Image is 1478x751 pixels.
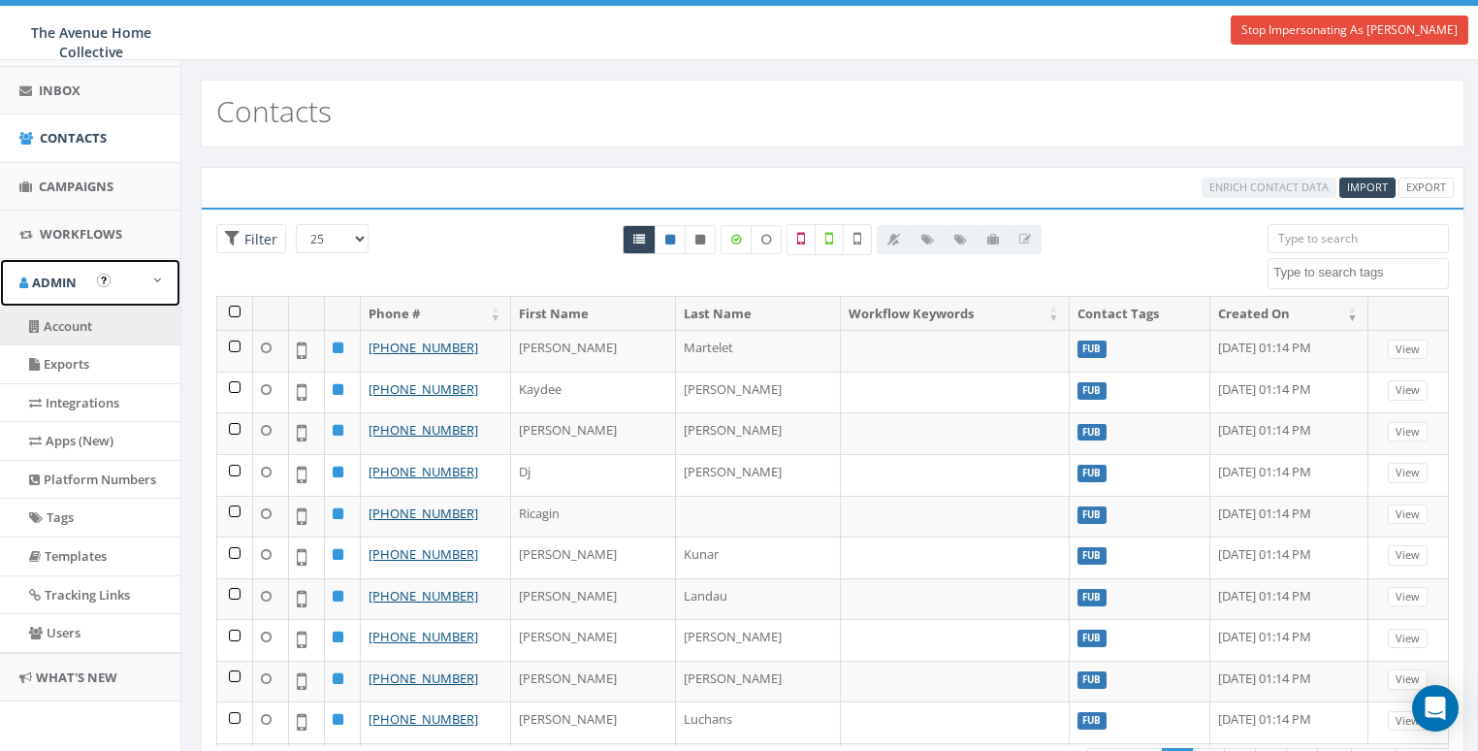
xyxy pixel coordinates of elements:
a: View [1388,669,1428,690]
a: [PHONE_NUMBER] [369,505,478,522]
td: [DATE] 01:14 PM [1210,330,1368,372]
a: View [1388,629,1428,649]
label: FUB [1077,547,1108,565]
a: [PHONE_NUMBER] [369,380,478,398]
a: Export [1398,178,1454,198]
label: Data not Enriched [751,225,782,254]
td: [DATE] 01:14 PM [1210,454,1368,496]
label: FUB [1077,506,1108,524]
label: FUB [1077,465,1108,482]
th: Last Name [676,297,841,331]
a: [PHONE_NUMBER] [369,463,478,480]
a: [PHONE_NUMBER] [369,421,478,439]
span: Inbox [39,82,80,99]
td: Luchans [676,702,841,743]
td: [DATE] 01:14 PM [1210,372,1368,413]
span: Filter [240,230,277,248]
td: [PERSON_NAME] [511,661,676,702]
td: [DATE] 01:14 PM [1210,496,1368,538]
td: [PERSON_NAME] [676,372,841,413]
span: Campaigns [39,178,113,195]
input: Type to search [1268,224,1449,253]
td: [DATE] 01:14 PM [1210,702,1368,743]
td: Kunar [676,537,841,578]
label: FUB [1077,671,1108,689]
a: All contacts [623,225,656,254]
td: [PERSON_NAME] [511,619,676,661]
td: [PERSON_NAME] [511,578,676,620]
td: [PERSON_NAME] [511,537,676,578]
span: Admin [32,274,77,291]
a: View [1388,380,1428,401]
h2: Contacts [216,95,332,127]
a: View [1388,711,1428,732]
td: [PERSON_NAME] [676,619,841,661]
span: Advance Filter [216,224,286,254]
td: Dj [511,454,676,496]
td: Kaydee [511,372,676,413]
span: Import [1347,180,1388,194]
span: What's New [36,669,117,686]
i: This phone number is unsubscribed and has opted-out of all texts. [695,234,705,245]
a: [PHONE_NUMBER] [369,587,478,604]
a: [PHONE_NUMBER] [369,339,478,356]
td: Landau [676,578,841,620]
label: FUB [1077,630,1108,647]
td: [PERSON_NAME] [676,661,841,702]
a: View [1388,587,1428,607]
button: Open In-App Guide [97,274,111,287]
td: [DATE] 01:14 PM [1210,412,1368,454]
span: The Avenue Home Collective [31,23,151,61]
td: Ricagin [511,496,676,538]
td: [DATE] 01:14 PM [1210,537,1368,578]
a: View [1388,545,1428,566]
td: [DATE] 01:14 PM [1210,661,1368,702]
th: Contact Tags [1070,297,1210,331]
td: [PERSON_NAME] [676,454,841,496]
span: Workflows [40,225,122,243]
label: FUB [1077,341,1108,358]
a: View [1388,505,1428,525]
th: First Name [511,297,676,331]
a: Opted Out [685,225,716,254]
a: [PHONE_NUMBER] [369,628,478,645]
span: CSV files only [1347,180,1388,194]
a: [PHONE_NUMBER] [369,545,478,563]
label: Not a Mobile [787,224,816,255]
label: FUB [1077,589,1108,606]
a: [PHONE_NUMBER] [369,710,478,728]
label: Validated [815,224,844,255]
th: Created On: activate to sort column ascending [1210,297,1368,331]
td: [PERSON_NAME] [511,702,676,743]
textarea: Search [1273,264,1448,281]
th: Phone #: activate to sort column ascending [361,297,511,331]
a: View [1388,340,1428,360]
a: [PHONE_NUMBER] [369,669,478,687]
th: Workflow Keywords: activate to sort column ascending [841,297,1070,331]
label: FUB [1077,424,1108,441]
td: [DATE] 01:14 PM [1210,578,1368,620]
td: [PERSON_NAME] [511,330,676,372]
td: [DATE] 01:14 PM [1210,619,1368,661]
a: View [1388,422,1428,442]
td: Martelet [676,330,841,372]
a: View [1388,463,1428,483]
span: Contacts [40,129,107,147]
label: Data Enriched [721,225,752,254]
label: FUB [1077,382,1108,400]
label: FUB [1077,712,1108,730]
td: [PERSON_NAME] [676,412,841,454]
a: Active [655,225,686,254]
a: Stop Impersonating As [PERSON_NAME] [1231,16,1468,45]
td: [PERSON_NAME] [511,412,676,454]
div: Open Intercom Messenger [1412,685,1459,732]
i: This phone number is subscribed and will receive texts. [665,234,675,245]
a: Import [1339,178,1396,198]
label: Not Validated [843,224,872,255]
